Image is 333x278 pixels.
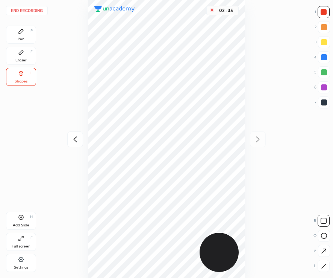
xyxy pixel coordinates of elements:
[217,8,235,13] div: 02 : 35
[315,6,330,18] div: 1
[13,223,29,227] div: Add Slide
[30,71,33,75] div: L
[30,50,33,54] div: E
[315,21,330,33] div: 2
[314,245,330,257] div: A
[315,36,330,48] div: 3
[18,37,24,41] div: Pen
[30,215,33,219] div: H
[315,96,330,108] div: 7
[314,51,330,63] div: 4
[94,6,135,12] img: logo.38c385cc.svg
[314,260,330,272] div: L
[314,66,330,78] div: 5
[30,236,33,240] div: F
[14,266,28,269] div: Settings
[6,6,48,15] button: End recording
[12,244,30,248] div: Full screen
[15,79,27,83] div: Shapes
[313,230,330,242] div: O
[15,58,27,62] div: Eraser
[314,215,330,227] div: R
[30,29,33,33] div: P
[314,81,330,93] div: 6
